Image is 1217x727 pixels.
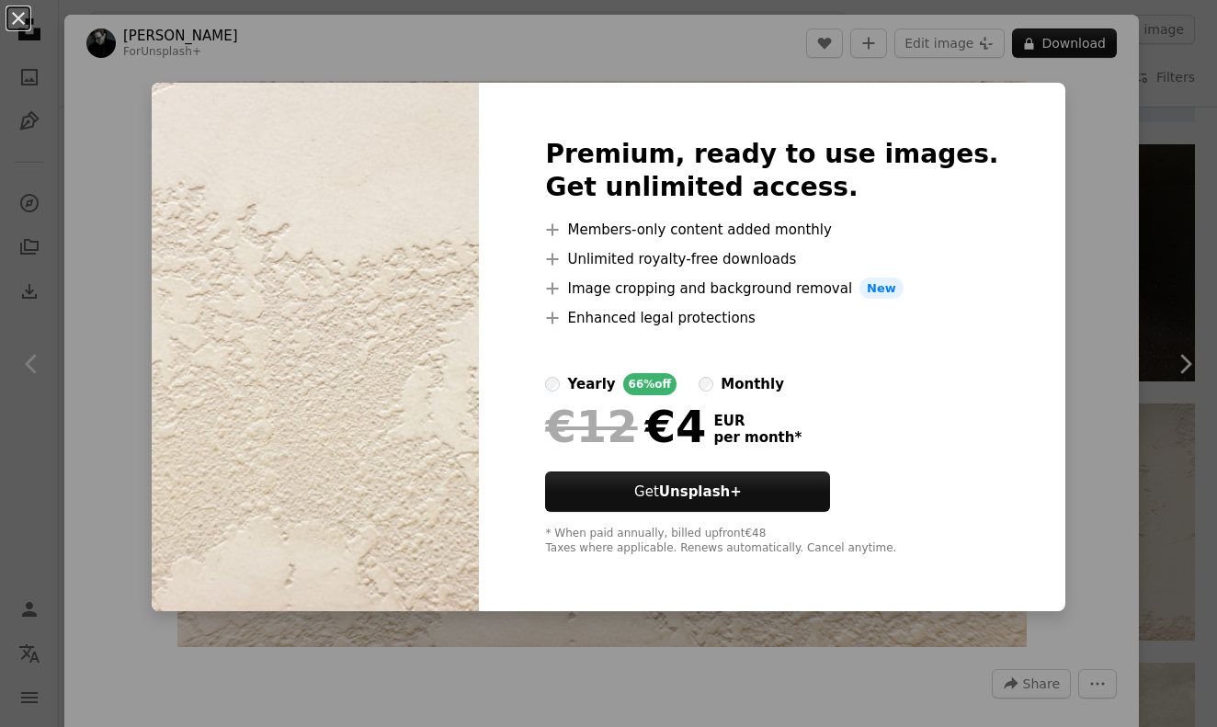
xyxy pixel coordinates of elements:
[545,471,830,512] button: GetUnsplash+
[659,483,742,500] strong: Unsplash+
[623,373,677,395] div: 66% off
[859,278,904,300] span: New
[721,373,784,395] div: monthly
[545,248,998,270] li: Unlimited royalty-free downloads
[545,527,998,556] div: * When paid annually, billed upfront €48 Taxes where applicable. Renews automatically. Cancel any...
[545,138,998,204] h2: Premium, ready to use images. Get unlimited access.
[545,307,998,329] li: Enhanced legal protections
[713,413,802,429] span: EUR
[152,83,479,612] img: premium_photo-1700237621808-b2cbcc527542
[545,403,706,450] div: €4
[713,429,802,446] span: per month *
[545,219,998,241] li: Members-only content added monthly
[699,377,713,392] input: monthly
[545,377,560,392] input: yearly66%off
[567,373,615,395] div: yearly
[545,403,637,450] span: €12
[545,278,998,300] li: Image cropping and background removal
